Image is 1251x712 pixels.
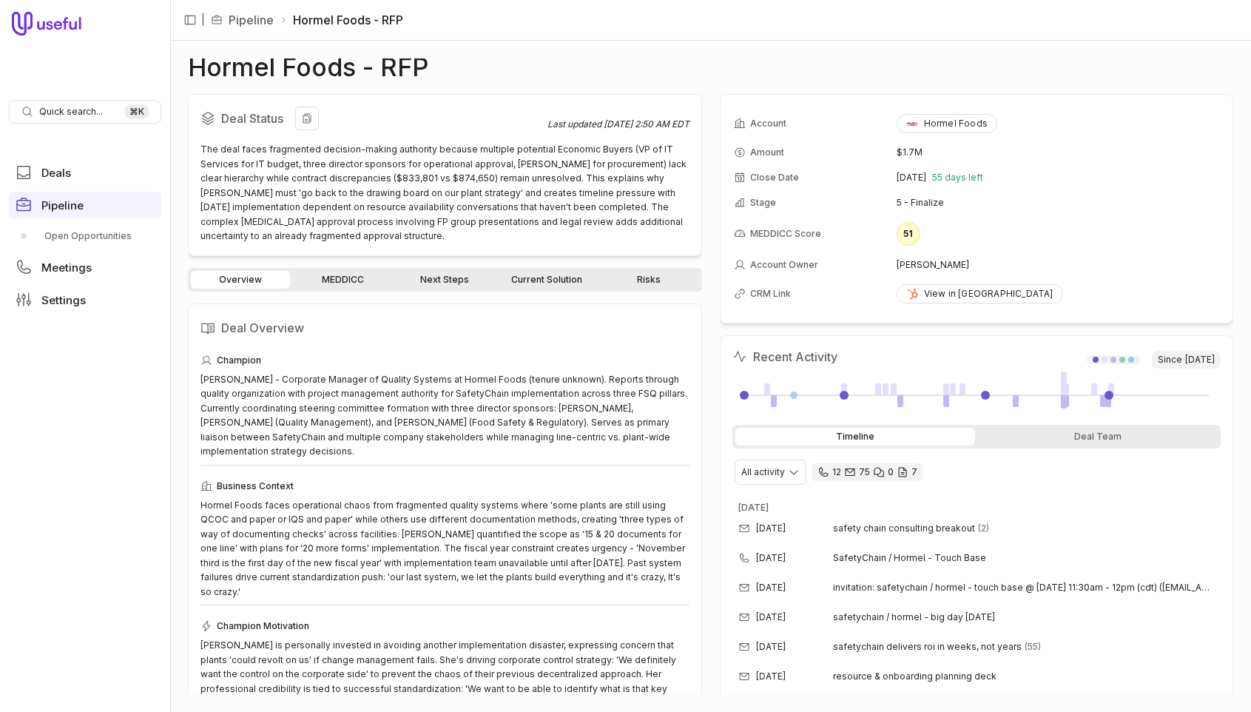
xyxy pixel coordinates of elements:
span: Account [750,118,786,130]
time: [DATE] [1185,354,1215,366]
span: Stage [750,197,776,209]
a: Pipeline [9,192,161,218]
a: View in [GEOGRAPHIC_DATA] [897,284,1063,303]
span: Deals [41,167,71,178]
span: Close Date [750,172,799,184]
span: Quick search... [39,106,103,118]
h1: Hormel Foods - RFP [188,58,428,76]
time: [DATE] [738,502,769,513]
a: Pipeline [229,11,274,29]
td: $1.7M [897,141,1219,164]
div: Deal Team [978,428,1218,446]
a: MEDDICC [293,271,392,289]
time: [DATE] [756,582,786,594]
span: safetychain delivers roi in weeks, not years [833,641,1022,653]
time: [DATE] [756,671,786,682]
a: Overview [191,271,290,289]
div: The deal faces fragmented decision-making authority because multiple potential Economic Buyers (V... [200,142,689,244]
span: safety chain consulting breakout [833,523,975,534]
a: Risks [599,271,698,289]
span: Since [1152,351,1221,369]
div: Business Context [200,477,689,495]
span: 55 days left [932,172,983,184]
span: SafetyChain / Hormel - Touch Base [833,552,1198,564]
span: Settings [41,295,86,306]
div: Timeline [735,428,975,446]
span: Account Owner [750,259,818,271]
a: Next Steps [395,271,494,289]
div: Champion [200,352,689,369]
a: Open Opportunities [9,224,161,248]
h2: Deal Status [200,107,547,130]
button: Collapse sidebar [179,9,201,31]
time: [DATE] [756,523,786,534]
a: Settings [9,286,161,313]
div: 12 calls and 75 email threads [812,463,923,481]
span: Amount [750,147,784,158]
td: 5 - Finalize [897,191,1219,215]
a: Meetings [9,254,161,281]
span: resource & onboarding planning deck [833,671,997,682]
div: [PERSON_NAME] - Corporate Manager of Quality Systems at Hormel Foods (tenure unknown). Reports th... [200,372,689,459]
time: [DATE] 2:50 AM EDT [604,118,689,130]
span: 55 emails in thread [1025,641,1041,653]
time: [DATE] [756,641,786,653]
h2: Deal Overview [200,316,689,340]
li: Hormel Foods - RFP [280,11,403,29]
span: invitation: safetychain / hormel - touch base @ [DATE] 11:30am - 12pm (cdt) ([EMAIL_ADDRESS][DOMA... [833,582,1215,594]
span: 2 emails in thread [978,523,989,534]
a: Deals [9,159,161,186]
div: Hormel Foods [906,118,988,130]
span: MEDDICC Score [750,228,821,240]
span: Pipeline [41,200,84,211]
a: Current Solution [497,271,596,289]
h2: Recent Activity [732,348,837,366]
div: Hormel Foods faces operational chaos from fragmented quality systems where 'some plants are still... [200,498,689,600]
span: Meetings [41,262,92,273]
time: [DATE] [756,552,786,564]
span: safetychain / hormel - big day [DATE] [833,611,995,623]
button: Hormel Foods [897,114,997,133]
div: Pipeline submenu [9,224,161,248]
time: [DATE] [756,611,786,623]
span: CRM Link [750,288,791,300]
kbd: ⌘ K [125,104,149,119]
td: [PERSON_NAME] [897,253,1219,277]
div: Champion Motivation [200,617,689,635]
div: 51 [897,222,920,246]
time: [DATE] [897,172,926,184]
div: Last updated [547,118,689,130]
div: View in [GEOGRAPHIC_DATA] [906,288,1053,300]
span: | [201,11,205,29]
